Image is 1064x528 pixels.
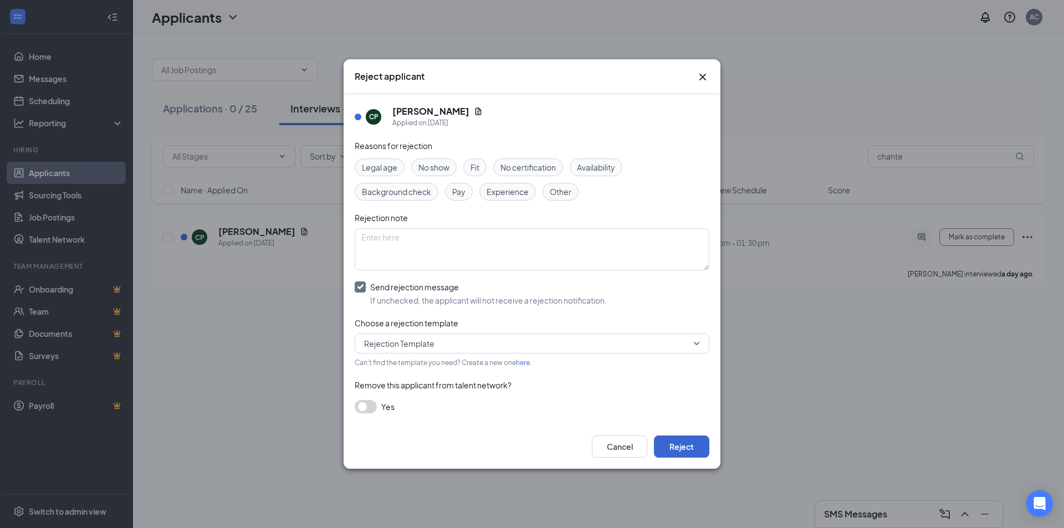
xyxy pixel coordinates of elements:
button: Close [696,70,709,84]
span: No certification [500,161,556,173]
span: Reasons for rejection [355,141,432,151]
svg: Document [474,107,483,116]
a: here [516,358,530,367]
button: Reject [654,435,709,458]
button: Cancel [592,435,647,458]
span: Other [550,186,571,198]
svg: Cross [696,70,709,84]
div: CP [369,112,378,121]
h3: Reject applicant [355,70,424,83]
h5: [PERSON_NAME] [392,105,469,117]
span: Experience [487,186,529,198]
div: Applied on [DATE] [392,117,483,129]
span: Rejection Template [364,335,434,352]
span: Yes [381,400,395,413]
span: Pay [452,186,465,198]
span: No show [418,161,449,173]
span: Background check [362,186,431,198]
span: Fit [470,161,479,173]
span: Legal age [362,161,397,173]
div: Open Intercom Messenger [1026,490,1053,517]
span: Rejection note [355,213,408,223]
span: Choose a rejection template [355,318,458,328]
span: Remove this applicant from talent network? [355,380,511,390]
span: Can't find the template you need? Create a new one . [355,358,531,367]
span: Availability [577,161,615,173]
